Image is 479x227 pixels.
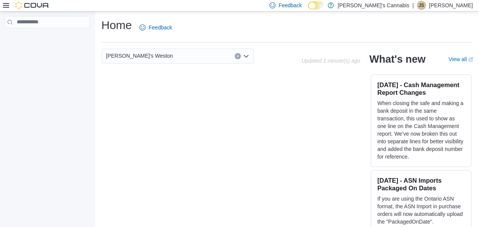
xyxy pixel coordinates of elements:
[377,81,465,96] h3: [DATE] - Cash Management Report Changes
[419,1,424,10] span: JS
[301,58,360,64] p: Updated 1 minute(s) ago
[468,57,473,62] svg: External link
[308,2,324,10] input: Dark Mode
[377,177,465,192] h3: [DATE] - ASN Imports Packaged On Dates
[101,18,132,33] h1: Home
[243,53,249,59] button: Open list of options
[449,56,473,62] a: View allExternal link
[338,1,409,10] p: [PERSON_NAME]'s Cannabis
[417,1,426,10] div: Julian Saldivia
[149,24,172,31] span: Feedback
[5,30,90,48] nav: Complex example
[279,2,302,9] span: Feedback
[369,53,425,65] h2: What's new
[106,51,173,60] span: [PERSON_NAME]'s Weston
[136,20,175,35] a: Feedback
[377,99,465,161] p: When closing the safe and making a bank deposit in the same transaction, this used to show as one...
[429,1,473,10] p: [PERSON_NAME]
[15,2,50,9] img: Cova
[377,195,465,225] p: If you are using the Ontario ASN format, the ASN Import in purchase orders will now automatically...
[412,1,414,10] p: |
[235,53,241,59] button: Clear input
